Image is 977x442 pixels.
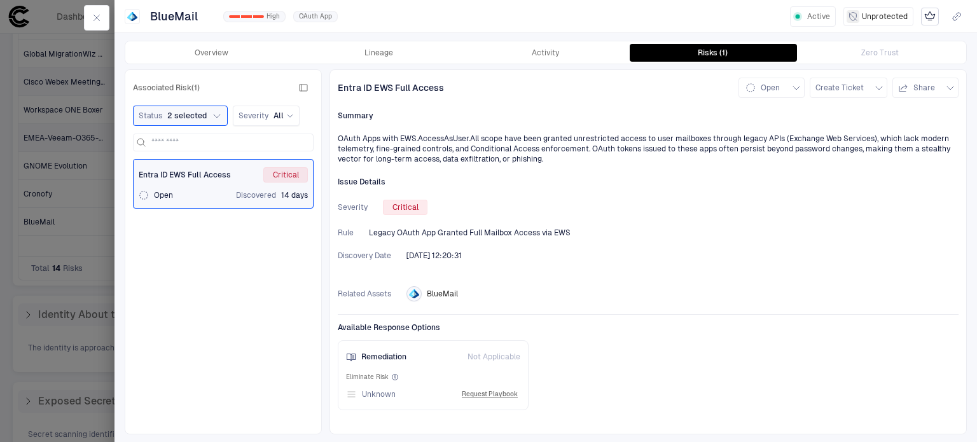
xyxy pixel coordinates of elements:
[150,9,198,24] span: BlueMail
[154,190,173,200] span: Open
[239,111,268,121] span: Severity
[128,44,295,62] button: Overview
[406,251,462,261] span: [DATE] 12:20:31
[698,48,728,58] div: Risks (1)
[139,170,231,180] span: Entra ID EWS Full Access
[229,15,240,18] div: 0
[299,12,332,21] span: OAuth App
[148,6,216,27] button: BlueMail
[295,44,462,62] button: Lineage
[913,83,935,93] span: Share
[346,373,389,382] span: Eliminate Risk
[338,322,959,333] span: Available Response Options
[921,8,939,25] div: Mark as Crown Jewel
[267,12,280,21] span: High
[338,289,391,299] span: Related Assets
[459,387,520,402] button: Request Playbook
[807,11,830,22] span: Active
[281,190,308,200] span: 14 days
[862,11,908,22] span: Unprotected
[815,83,864,93] span: Create Ticket
[462,44,630,62] button: Activity
[362,389,396,399] span: Unknown
[274,111,284,121] span: All
[409,289,419,299] div: Entra ID
[392,202,419,212] span: Critical
[139,111,162,121] span: Status
[127,11,137,22] div: Entra ID
[133,83,200,93] span: Associated Risk (1)
[241,15,252,18] div: 1
[861,48,899,58] div: Zero Trust
[338,111,373,121] span: Summary
[338,202,368,212] span: Severity
[253,15,264,18] div: 2
[338,251,391,261] span: Discovery Date
[761,83,780,93] span: Open
[892,78,959,98] button: Share
[338,177,385,187] span: Issue Details
[338,134,959,164] div: OAuth Apps with EWS.AccessAsUser.All scope have been granted unrestricted access to user mailboxe...
[167,111,207,121] span: 2 selected
[338,228,354,238] span: Rule
[468,352,520,362] span: Not Applicable
[338,82,444,93] span: Entra ID EWS Full Access
[236,190,276,200] span: Discovered
[810,78,887,98] button: Create Ticket
[427,289,458,299] span: BlueMail
[133,106,228,126] button: Status2 selected
[738,78,805,98] button: Open
[406,251,462,261] div: 8/19/2025 09:20:31 (GMT+00:00 UTC)
[273,170,299,180] span: Critical
[361,352,406,362] span: Remediation
[369,228,571,238] span: Legacy OAuth App Granted Full Mailbox Access via EWS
